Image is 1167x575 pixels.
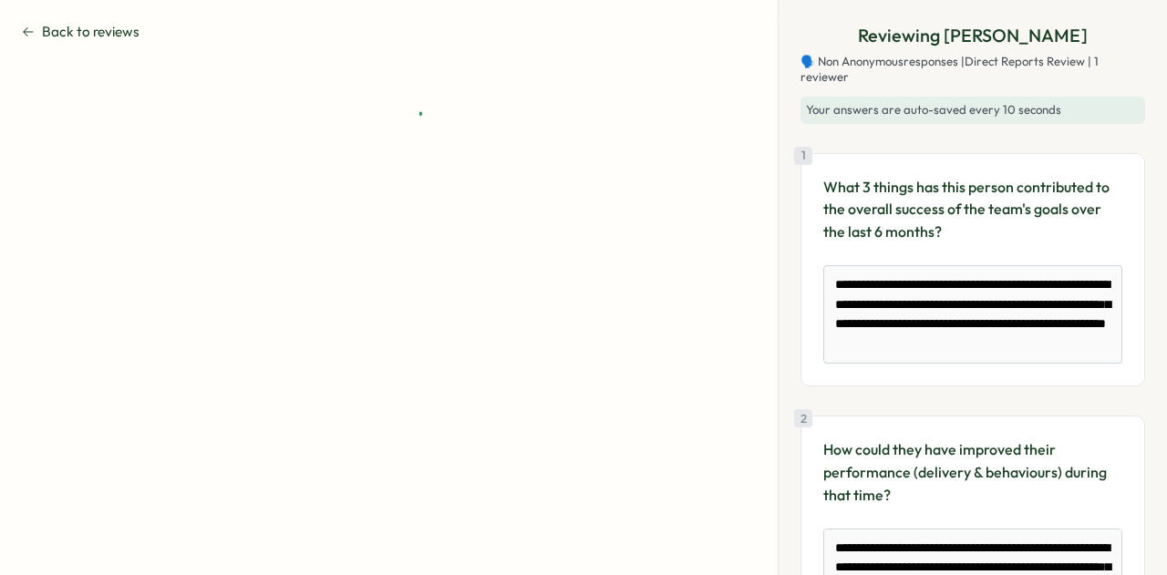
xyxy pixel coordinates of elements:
[794,409,812,427] div: 2
[823,438,1122,506] p: How could they have improved their performance (delivery & behaviours) during that time?
[42,22,139,42] span: Back to reviews
[800,54,1145,86] span: 🗣️ Non Anonymous responses | Direct Reports Review | 1 reviewer
[22,22,139,42] button: Back to reviews
[823,176,1122,243] p: What 3 things has this person contributed to the overall success of the team's goals over the las...
[806,102,1061,117] span: Your answers are auto-saved every 10 seconds
[794,147,812,165] div: 1
[858,22,1088,50] p: Reviewing [PERSON_NAME]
